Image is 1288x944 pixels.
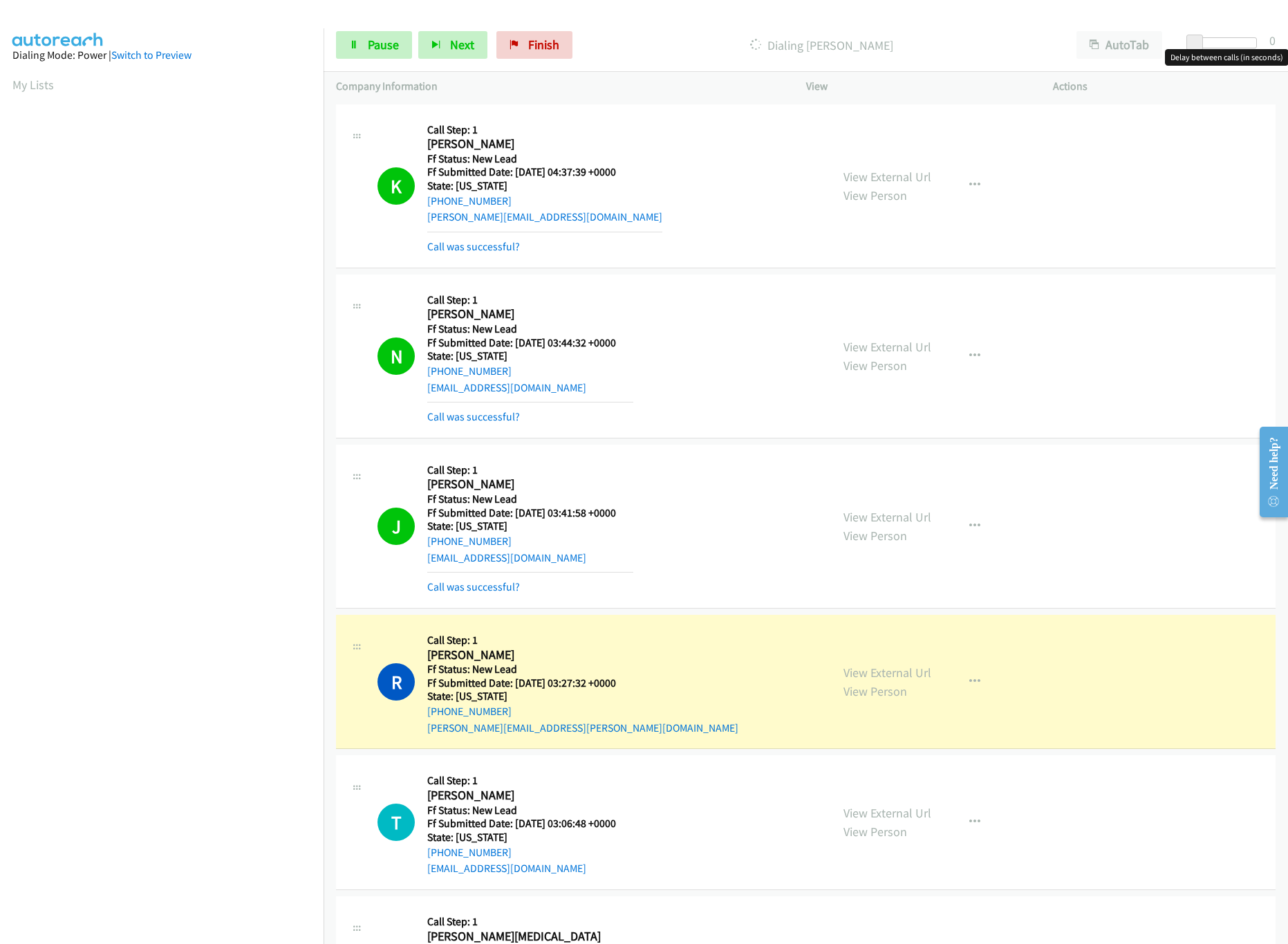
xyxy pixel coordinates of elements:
a: Pause [336,31,412,59]
p: Dialing [PERSON_NAME] [591,36,1052,55]
a: View Person [843,824,907,840]
a: [PERSON_NAME][EMAIL_ADDRESS][PERSON_NAME][DOMAIN_NAME] [427,721,738,734]
h2: [PERSON_NAME] [427,476,633,492]
a: My Lists [12,77,54,93]
a: [PHONE_NUMBER] [427,846,512,859]
a: View Person [843,358,907,373]
h5: State: [US_STATE] [427,349,633,363]
a: Call was successful? [427,410,520,423]
a: View External Url [843,805,931,821]
span: Next [450,37,474,53]
h5: Ff Submitted Date: [DATE] 04:37:39 +0000 [427,165,662,179]
a: [EMAIL_ADDRESS][DOMAIN_NAME] [427,551,586,564]
a: View Person [843,683,907,699]
a: View External Url [843,665,931,681]
h5: Ff Submitted Date: [DATE] 03:27:32 +0000 [427,676,738,690]
a: View External Url [843,509,931,525]
h1: N [377,337,415,375]
span: Finish [528,37,559,53]
a: Call was successful? [427,580,520,593]
h2: [PERSON_NAME] [427,306,633,322]
div: Dialing Mode: Power | [12,47,311,64]
h5: Ff Status: New Lead [427,152,662,166]
p: Company Information [336,78,781,95]
div: 0 [1269,31,1276,50]
h5: Ff Submitted Date: [DATE] 03:41:58 +0000 [427,506,633,520]
h5: State: [US_STATE] [427,519,633,533]
a: [PERSON_NAME][EMAIL_ADDRESS][DOMAIN_NAME] [427,210,662,223]
h1: K [377,167,415,205]
h5: Call Step: 1 [427,463,633,477]
h5: State: [US_STATE] [427,690,738,703]
p: View [806,78,1029,95]
div: The call is yet to be attempted [377,804,415,841]
p: Actions [1053,78,1276,95]
h1: T [377,804,415,841]
a: View External Url [843,169,931,185]
h5: Ff Status: New Lead [427,804,633,817]
a: Switch to Preview [111,48,192,62]
iframe: Dialpad [12,107,324,763]
a: [EMAIL_ADDRESS][DOMAIN_NAME] [427,381,586,394]
a: View External Url [843,339,931,355]
button: Next [418,31,487,59]
iframe: Resource Center [1249,417,1288,527]
h5: State: [US_STATE] [427,179,662,193]
h5: Call Step: 1 [427,633,738,647]
h5: Ff Status: New Lead [427,492,633,506]
a: View Person [843,187,907,203]
a: [PHONE_NUMBER] [427,364,512,378]
a: Call was successful? [427,240,520,253]
h5: Ff Submitted Date: [DATE] 03:06:48 +0000 [427,817,633,831]
h1: J [377,508,415,545]
a: [PHONE_NUMBER] [427,535,512,548]
button: AutoTab [1076,31,1162,59]
h1: R [377,663,415,701]
h5: Call Step: 1 [427,915,663,929]
h2: [PERSON_NAME] [427,136,633,152]
h2: [PERSON_NAME] [427,647,633,663]
a: [PHONE_NUMBER] [427,194,512,207]
h5: State: [US_STATE] [427,831,633,844]
h5: Ff Submitted Date: [DATE] 03:44:32 +0000 [427,336,633,350]
a: Finish [496,31,572,59]
h5: Call Step: 1 [427,774,633,788]
span: Pause [368,37,399,53]
h5: Ff Status: New Lead [427,663,738,676]
h5: Call Step: 1 [427,293,633,307]
a: [PHONE_NUMBER] [427,705,512,718]
h2: [PERSON_NAME] [427,788,633,804]
h5: Call Step: 1 [427,123,662,137]
a: View Person [843,528,907,544]
h5: Ff Status: New Lead [427,322,633,336]
a: [EMAIL_ADDRESS][DOMAIN_NAME] [427,862,586,875]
